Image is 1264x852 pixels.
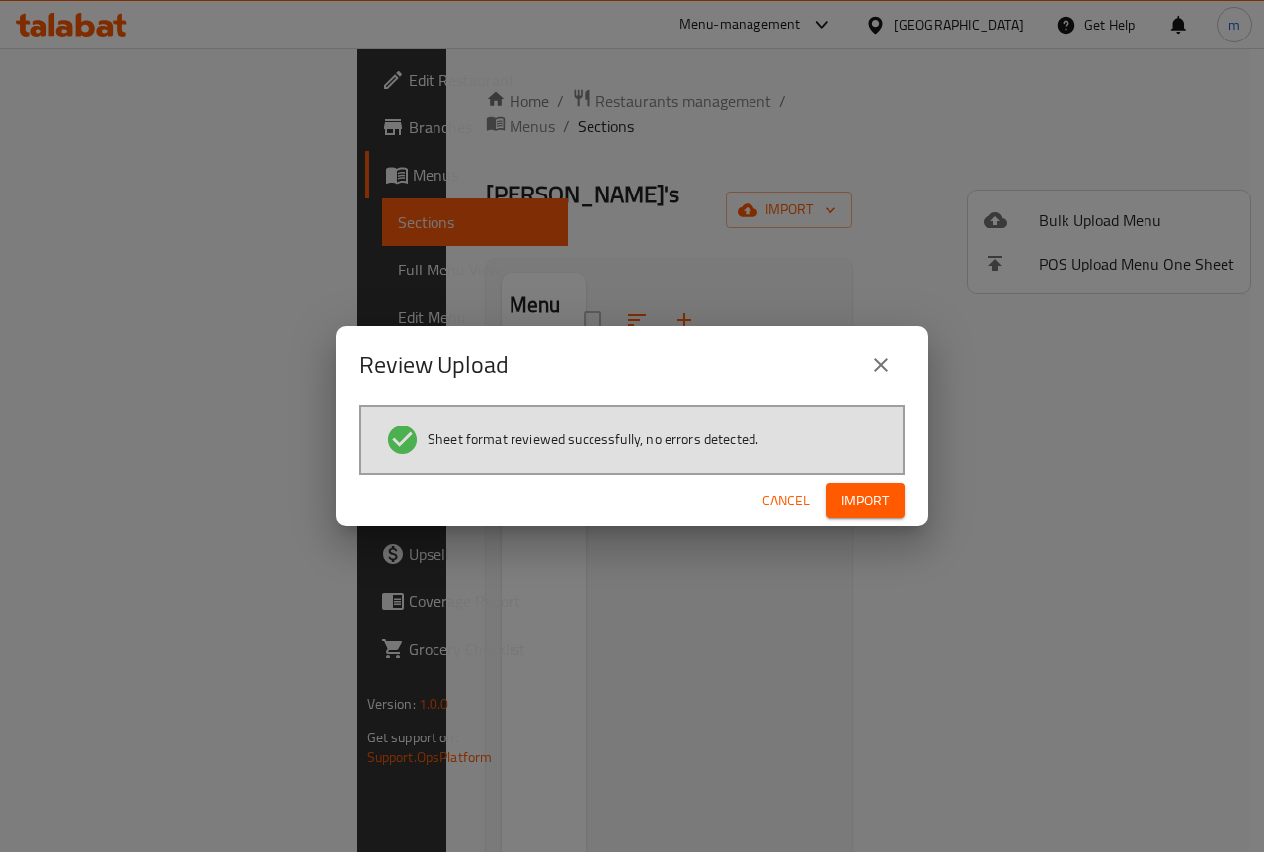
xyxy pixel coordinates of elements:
[754,483,818,519] button: Cancel
[857,342,905,389] button: close
[841,489,889,513] span: Import
[762,489,810,513] span: Cancel
[428,429,758,449] span: Sheet format reviewed successfully, no errors detected.
[826,483,905,519] button: Import
[359,349,509,381] h2: Review Upload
